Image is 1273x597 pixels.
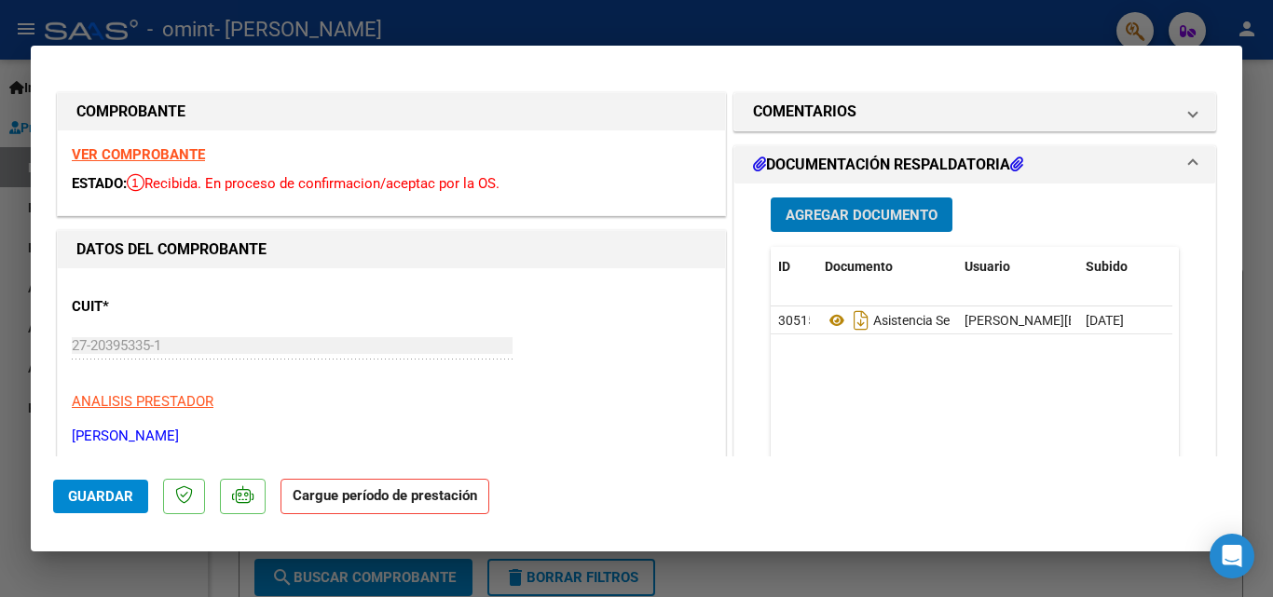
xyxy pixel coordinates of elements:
[127,175,500,192] span: Recibida. En proceso de confirmacion/aceptac por la OS.
[72,426,711,447] p: [PERSON_NAME]
[72,175,127,192] span: ESTADO:
[1171,247,1265,287] datatable-header-cell: Acción
[753,101,856,123] h1: COMENTARIOS
[76,102,185,120] strong: COMPROBANTE
[72,296,264,318] p: CUIT
[957,247,1078,287] datatable-header-cell: Usuario
[53,480,148,513] button: Guardar
[825,313,1001,328] span: Asistencia Septiembre
[753,154,1023,176] h1: DOCUMENTACIÓN RESPALDATORIA
[1210,534,1254,578] div: Open Intercom Messenger
[849,305,873,335] i: Descargar documento
[72,393,213,410] span: ANALISIS PRESTADOR
[1086,313,1124,328] span: [DATE]
[965,259,1010,274] span: Usuario
[771,247,817,287] datatable-header-cell: ID
[825,259,893,274] span: Documento
[786,207,938,224] span: Agregar Documento
[1086,259,1128,274] span: Subido
[281,479,489,515] strong: Cargue período de prestación
[68,488,133,505] span: Guardar
[734,183,1215,570] div: DOCUMENTACIÓN RESPALDATORIA
[778,313,815,328] span: 30515
[72,146,205,163] a: VER COMPROBANTE
[771,197,952,232] button: Agregar Documento
[76,240,267,258] strong: DATOS DEL COMPROBANTE
[817,247,957,287] datatable-header-cell: Documento
[734,146,1215,183] mat-expansion-panel-header: DOCUMENTACIÓN RESPALDATORIA
[778,259,790,274] span: ID
[734,93,1215,130] mat-expansion-panel-header: COMENTARIOS
[1078,247,1171,287] datatable-header-cell: Subido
